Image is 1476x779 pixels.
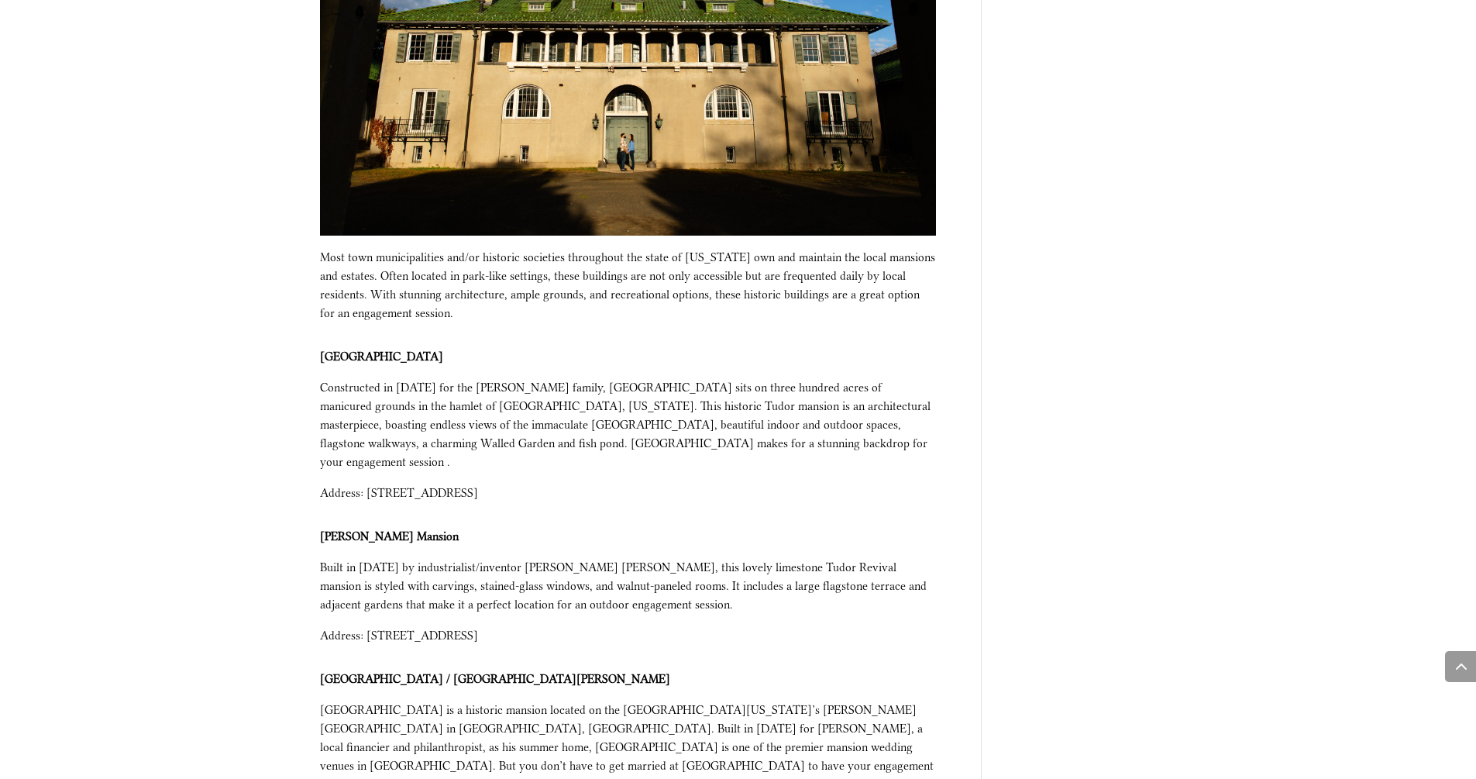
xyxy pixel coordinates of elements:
strong: [PERSON_NAME] Mansion [320,529,459,543]
strong: [GEOGRAPHIC_DATA] / [GEOGRAPHIC_DATA][PERSON_NAME] [320,672,670,686]
strong: [GEOGRAPHIC_DATA] [320,350,443,364]
span: Address: [STREET_ADDRESS] [320,629,478,643]
span: Constructed in [DATE] for the [PERSON_NAME] family, [GEOGRAPHIC_DATA] sits on three hundred acres... [320,381,931,469]
span: Address: [STREET_ADDRESS] [320,486,478,500]
span: Built in [DATE] by industrialist/inventor [PERSON_NAME] [PERSON_NAME], this lovely limestone Tudo... [320,560,927,612]
span: Most town municipalities and/or historic societies throughout the state of [US_STATE] own and mai... [320,250,935,320]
